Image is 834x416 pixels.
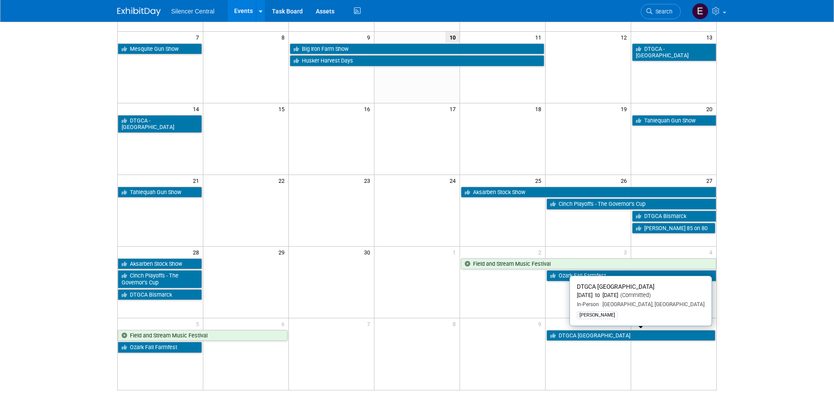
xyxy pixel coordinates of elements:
[692,3,708,20] img: Emma Houwman
[449,175,460,186] span: 24
[363,175,374,186] span: 23
[366,32,374,43] span: 9
[577,283,655,290] span: DTGCA [GEOGRAPHIC_DATA]
[171,8,215,15] span: Silencer Central
[537,247,545,258] span: 2
[641,4,681,19] a: Search
[281,32,288,43] span: 8
[537,318,545,329] span: 9
[118,258,202,270] a: Aksarben Stock Show
[278,175,288,186] span: 22
[705,103,716,114] span: 20
[620,175,631,186] span: 26
[623,247,631,258] span: 3
[652,8,672,15] span: Search
[445,32,460,43] span: 10
[281,318,288,329] span: 6
[118,289,202,300] a: DTGCA Bismarck
[192,175,203,186] span: 21
[534,175,545,186] span: 25
[192,103,203,114] span: 14
[118,330,288,341] a: Field and Stream Music Festival
[705,175,716,186] span: 27
[632,211,716,222] a: DTGCA Bismarck
[577,311,618,319] div: [PERSON_NAME]
[363,103,374,114] span: 16
[461,258,716,270] a: Field and Stream Music Festival
[118,270,202,288] a: Cinch Playoffs - The Governor’s Cup
[708,247,716,258] span: 4
[546,198,716,210] a: Cinch Playoffs - The Governor’s Cup
[632,43,716,61] a: DTGCA - [GEOGRAPHIC_DATA]
[449,103,460,114] span: 17
[363,247,374,258] span: 30
[278,247,288,258] span: 29
[620,103,631,114] span: 19
[117,7,161,16] img: ExhibitDay
[118,187,202,198] a: Tahlequah Gun Show
[192,247,203,258] span: 28
[118,43,202,55] a: Mesquite Gun Show
[534,32,545,43] span: 11
[546,330,715,341] a: DTGCA [GEOGRAPHIC_DATA]
[599,301,705,307] span: [GEOGRAPHIC_DATA], [GEOGRAPHIC_DATA]
[461,187,716,198] a: Aksarben Stock Show
[546,270,716,281] a: Ozark Fall Farmfest
[452,247,460,258] span: 1
[366,318,374,329] span: 7
[278,103,288,114] span: 15
[290,43,544,55] a: Big Iron Farm Show
[534,103,545,114] span: 18
[195,32,203,43] span: 7
[620,32,631,43] span: 12
[195,318,203,329] span: 5
[118,342,202,353] a: Ozark Fall Farmfest
[118,115,202,133] a: DTGCA - [GEOGRAPHIC_DATA]
[452,318,460,329] span: 8
[577,301,599,307] span: In-Person
[577,292,705,299] div: [DATE] to [DATE]
[705,32,716,43] span: 13
[632,115,716,126] a: Tahlequah Gun Show
[618,292,651,298] span: (Committed)
[290,55,544,66] a: Husker Harvest Days
[632,223,715,234] a: [PERSON_NAME] 85 on 80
